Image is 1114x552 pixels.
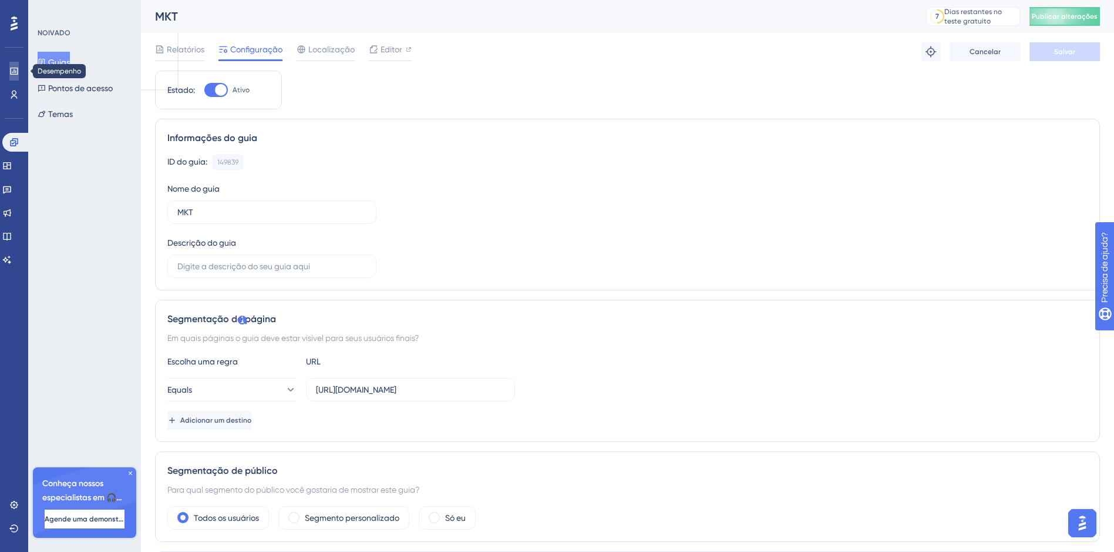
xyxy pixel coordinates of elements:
[48,55,70,69] font: Guias
[167,411,251,430] button: Adicionar um destino
[167,383,192,397] span: Equals
[230,42,282,56] span: Configuração
[217,158,238,167] div: 149839
[167,483,1088,497] div: Para qual segmento do público você gostaria de mostrar este guia?
[167,378,297,402] button: Equals
[167,42,204,56] span: Relatórios
[1054,47,1075,56] span: Salvar
[177,260,366,273] input: Digite a descrição do seu guia aqui
[167,83,195,97] div: Estado:
[1032,12,1098,21] span: Publicar alterações
[28,3,98,17] span: Precisa de ajuda?
[167,354,297,369] div: Escolha uma regra
[45,514,124,524] span: Agende uma demonstração
[167,236,236,250] div: Descrição do guia
[306,354,435,369] div: URL
[1029,7,1100,26] button: Publicar alterações
[316,383,505,396] input: yourwebsite.com/path
[233,85,250,95] span: Ativo
[305,511,399,525] label: Segmento personalizado
[445,511,466,525] label: Só eu
[194,511,259,525] label: Todos os usuários
[1029,42,1100,61] button: Salvar
[1065,506,1100,541] iframe: UserGuiding AI Assistant Launcher
[42,477,127,505] span: Conheça nossos especialistas em 🎧 integração
[48,81,113,95] font: Pontos de acesso
[38,28,70,38] div: NOIVADO
[180,416,251,425] span: Adicionar um destino
[944,7,1016,26] div: Dias restantes no teste gratuito
[167,182,220,196] div: Nome do guia
[38,52,70,73] button: Guias
[167,464,1088,478] div: Segmentação de público
[38,78,113,99] button: Pontos de acesso
[950,42,1020,61] button: Cancelar
[38,103,73,125] button: Temas
[177,206,366,219] input: Digite o nome do seu guia aqui
[48,107,73,121] font: Temas
[935,12,939,21] div: 7
[970,47,1001,56] span: Cancelar
[167,131,1088,145] div: Informações do guia
[167,155,207,170] div: ID do guia:
[308,42,355,56] span: Localização
[167,331,1088,345] div: Em quais páginas o guia deve estar visível para seus usuários finais?
[45,510,124,528] button: Agende uma demonstração
[155,8,897,25] div: MKT
[167,312,1088,326] div: Segmentação de página
[381,42,402,56] span: Editor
